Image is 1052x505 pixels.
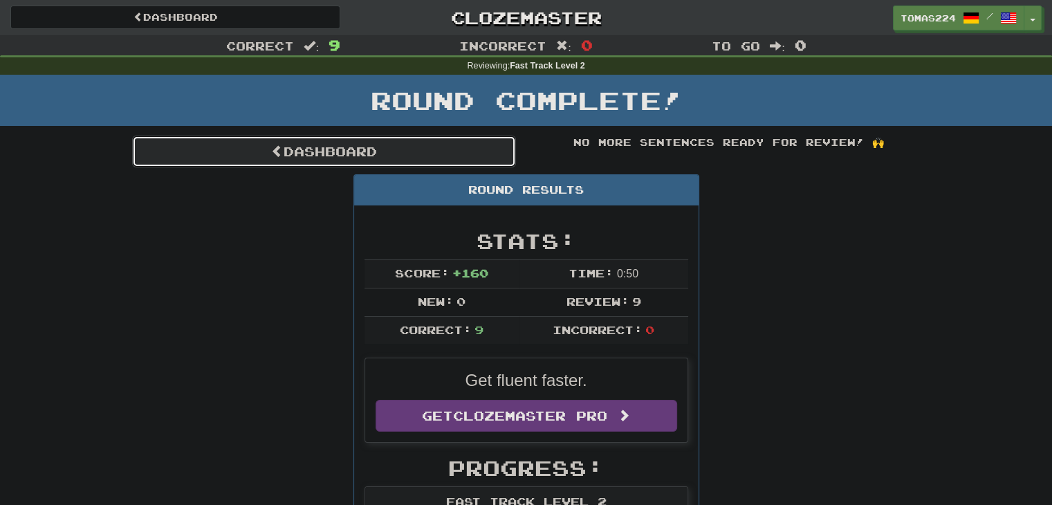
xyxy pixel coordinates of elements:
[418,295,454,308] span: New:
[364,457,688,479] h2: Progress:
[354,175,699,205] div: Round Results
[5,86,1047,114] h1: Round Complete!
[617,268,638,279] span: 0 : 50
[795,37,806,53] span: 0
[453,408,607,423] span: Clozemaster Pro
[474,323,483,336] span: 9
[712,39,760,53] span: To go
[645,323,654,336] span: 0
[10,6,340,29] a: Dashboard
[329,37,340,53] span: 9
[510,61,585,71] strong: Fast Track Level 2
[553,323,643,336] span: Incorrect:
[893,6,1024,30] a: Tomas224 /
[376,369,677,392] p: Get fluent faster.
[566,295,629,308] span: Review:
[395,266,449,279] span: Score:
[132,136,516,167] a: Dashboard
[537,136,921,149] div: No more sentences ready for review! 🙌
[226,39,294,53] span: Correct
[581,37,593,53] span: 0
[569,266,613,279] span: Time:
[459,39,546,53] span: Incorrect
[456,295,465,308] span: 0
[452,266,488,279] span: + 160
[376,400,677,432] a: GetClozemaster Pro
[361,6,691,30] a: Clozemaster
[632,295,641,308] span: 9
[770,40,785,52] span: :
[901,12,956,24] span: Tomas224
[364,230,688,252] h2: Stats:
[400,323,472,336] span: Correct:
[986,11,993,21] span: /
[304,40,319,52] span: :
[556,40,571,52] span: :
